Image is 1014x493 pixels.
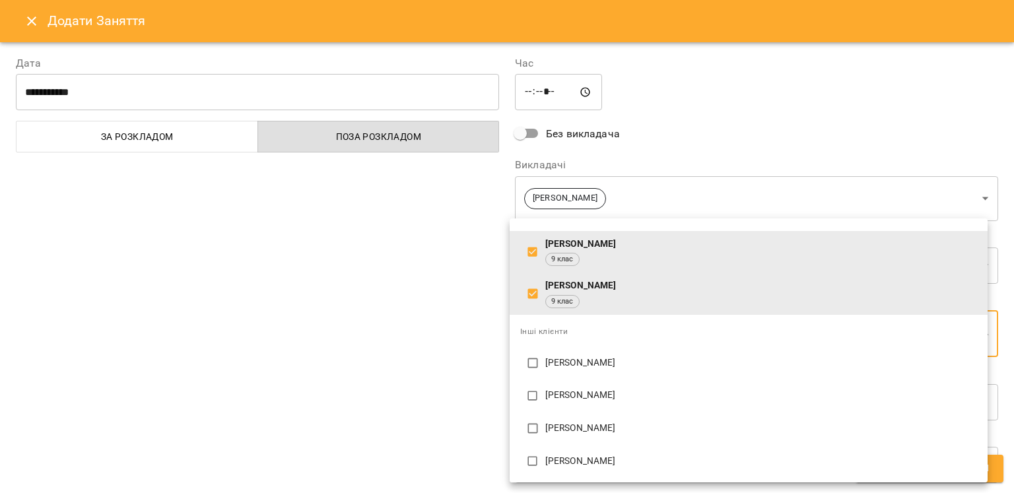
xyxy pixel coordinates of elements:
p: [PERSON_NAME] [545,455,977,468]
span: 9 клас [546,296,579,308]
p: [PERSON_NAME] [545,422,977,435]
p: [PERSON_NAME] [545,356,977,370]
p: [PERSON_NAME] [545,279,977,292]
p: [PERSON_NAME] [545,389,977,402]
span: 9 клас [546,254,579,265]
span: Всього: 6 клієнтів [520,211,590,220]
p: [PERSON_NAME] [545,238,977,251]
span: Інші клієнти [520,327,568,336]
